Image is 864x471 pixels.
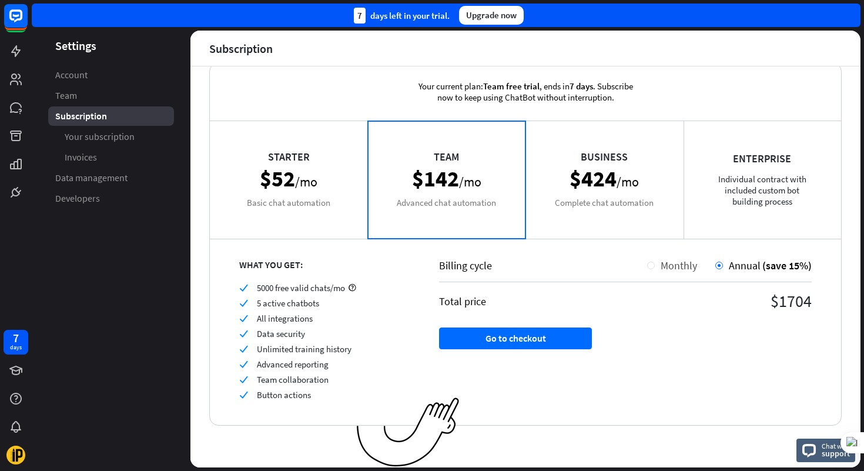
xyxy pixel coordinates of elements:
[13,333,19,343] div: 7
[822,448,850,459] span: support
[48,86,174,105] a: Team
[32,38,190,54] header: Settings
[257,313,313,324] span: All integrations
[55,172,128,184] span: Data management
[399,63,652,121] div: Your current plan: , ends in . Subscribe now to keep using ChatBot without interruption.
[4,330,28,355] a: 7 days
[762,259,812,272] span: (save 15%)
[257,282,345,293] span: 5000 free valid chats/mo
[439,295,625,308] div: Total price
[661,259,697,272] span: Monthly
[48,127,174,146] a: Your subscription
[48,168,174,188] a: Data management
[822,440,850,452] span: Chat with
[439,259,647,272] div: Billing cycle
[55,69,88,81] span: Account
[65,151,97,163] span: Invoices
[354,8,450,24] div: days left in your trial.
[10,343,22,352] div: days
[209,42,273,55] div: Subscription
[570,81,593,92] span: 7 days
[257,343,351,355] span: Unlimited training history
[239,345,248,353] i: check
[48,148,174,167] a: Invoices
[239,299,248,308] i: check
[239,283,248,292] i: check
[239,259,410,270] div: WHAT YOU GET:
[483,81,540,92] span: Team free trial
[239,360,248,369] i: check
[625,290,812,312] div: $1704
[65,131,135,143] span: Your subscription
[239,314,248,323] i: check
[48,65,174,85] a: Account
[257,328,305,339] span: Data security
[55,192,100,205] span: Developers
[239,329,248,338] i: check
[239,390,248,399] i: check
[257,389,311,400] span: Button actions
[55,89,77,102] span: Team
[459,6,524,25] div: Upgrade now
[55,110,107,122] span: Subscription
[257,359,329,370] span: Advanced reporting
[257,298,319,309] span: 5 active chatbots
[729,259,761,272] span: Annual
[354,8,366,24] div: 7
[239,375,248,384] i: check
[48,189,174,208] a: Developers
[357,397,460,467] img: ec979a0a656117aaf919.png
[257,374,329,385] span: Team collaboration
[439,328,592,349] button: Go to checkout
[9,5,45,40] button: Open LiveChat chat widget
